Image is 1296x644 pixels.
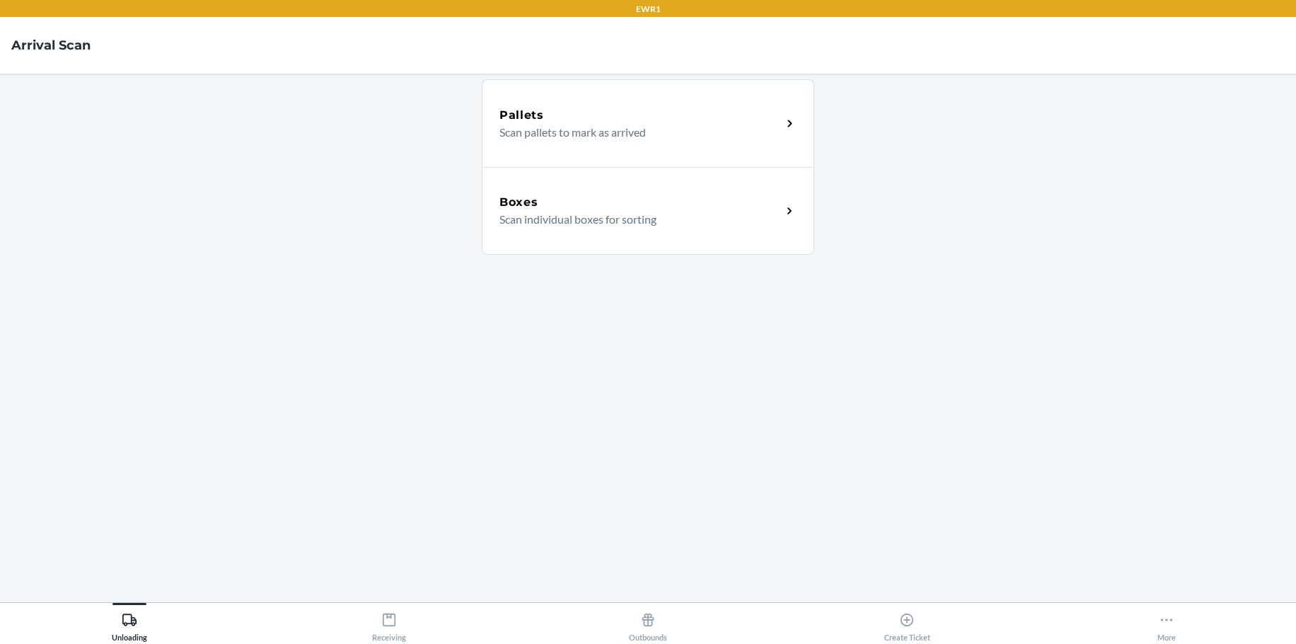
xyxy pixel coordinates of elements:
[884,606,930,642] div: Create Ticket
[499,124,770,141] p: Scan pallets to mark as arrived
[519,603,777,642] button: Outbounds
[112,606,147,642] div: Unloading
[11,36,91,54] h4: Arrival Scan
[1037,603,1296,642] button: More
[777,603,1036,642] button: Create Ticket
[1157,606,1176,642] div: More
[629,606,667,642] div: Outbounds
[499,107,544,124] h5: Pallets
[499,194,538,211] h5: Boxes
[482,167,814,255] a: BoxesScan individual boxes for sorting
[482,79,814,167] a: PalletsScan pallets to mark as arrived
[372,606,406,642] div: Receiving
[636,3,661,16] p: EWR1
[499,211,770,228] p: Scan individual boxes for sorting
[259,603,518,642] button: Receiving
